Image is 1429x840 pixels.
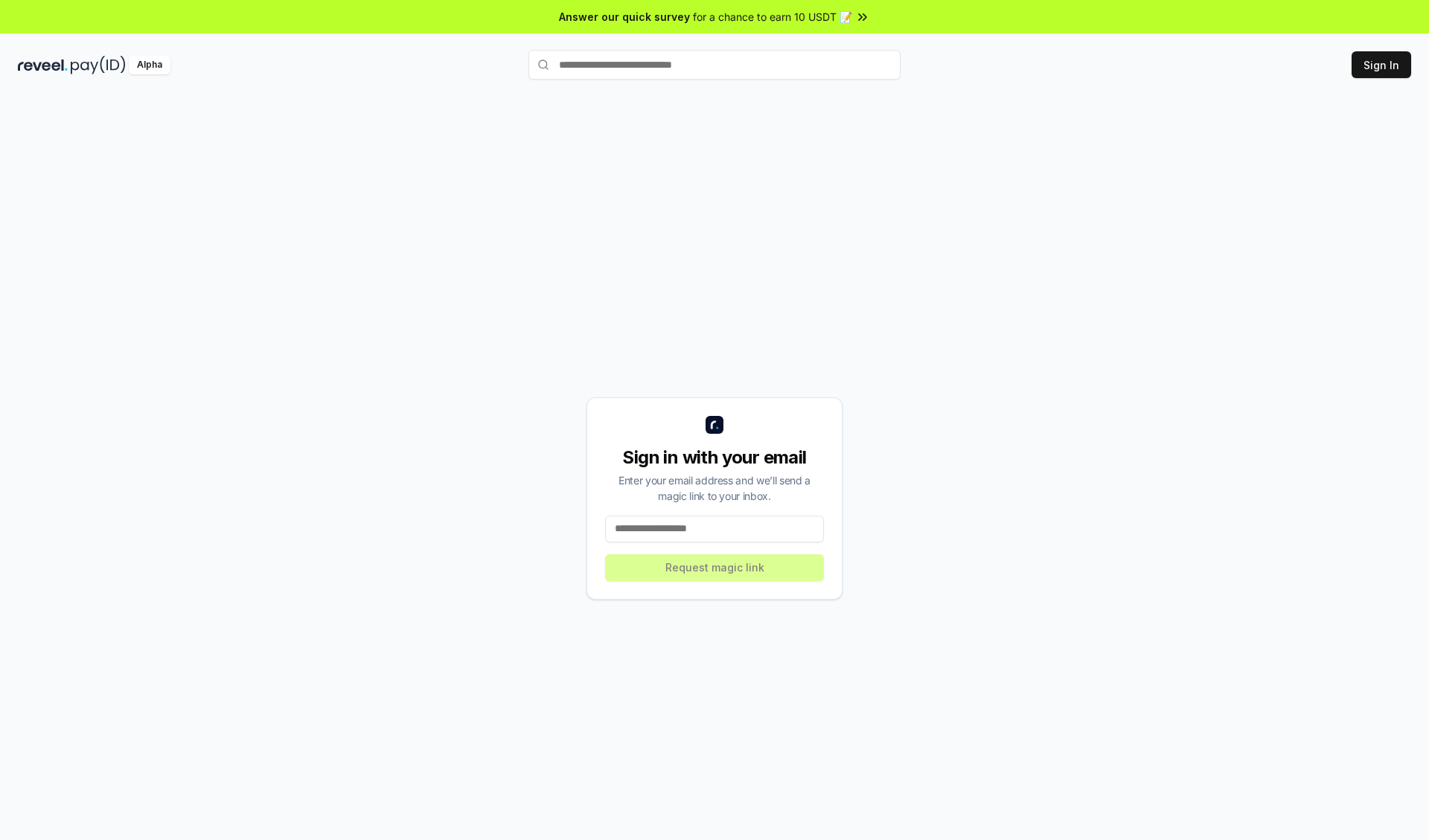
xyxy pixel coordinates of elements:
div: Sign in with your email [605,446,824,469]
div: Alpha [129,56,170,74]
span: Answer our quick survey [559,9,690,25]
img: pay_id [71,56,126,74]
div: Enter your email address and we’ll send a magic link to your inbox. [605,472,824,504]
button: Sign In [1352,51,1411,78]
img: logo_small [706,416,723,434]
span: for a chance to earn 10 USDT 📝 [693,9,852,25]
img: reveel_dark [18,56,68,74]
